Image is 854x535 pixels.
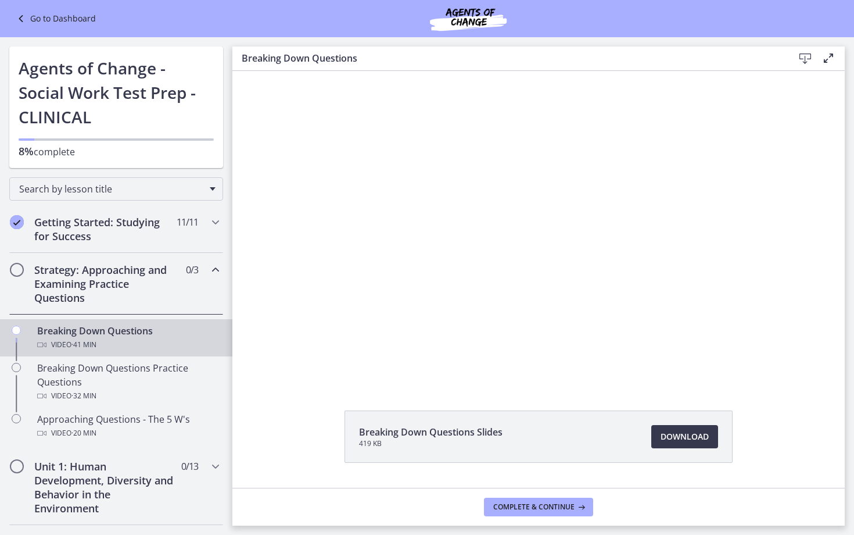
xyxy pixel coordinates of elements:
[10,215,24,229] i: Completed
[177,215,198,229] span: 11 / 11
[19,183,204,195] span: Search by lesson title
[37,389,218,403] div: Video
[19,144,34,158] span: 8%
[37,412,218,440] div: Approaching Questions - The 5 W's
[19,144,214,159] p: complete
[19,56,214,129] h1: Agents of Change - Social Work Test Prep - CLINICAL
[71,389,96,403] span: · 32 min
[186,263,198,277] span: 0 / 3
[359,425,503,439] span: Breaking Down Questions Slides
[232,71,845,384] iframe: Video Lesson
[651,425,718,448] a: Download
[661,430,709,444] span: Download
[9,177,223,201] div: Search by lesson title
[242,51,775,65] h3: Breaking Down Questions
[37,338,218,352] div: Video
[493,502,575,512] span: Complete & continue
[399,5,538,33] img: Agents of Change Social Work Test Prep
[37,324,218,352] div: Breaking Down Questions
[484,498,593,516] button: Complete & continue
[181,459,198,473] span: 0 / 13
[14,12,96,26] a: Go to Dashboard
[71,338,96,352] span: · 41 min
[34,459,176,515] h2: Unit 1: Human Development, Diversity and Behavior in the Environment
[34,215,176,243] h2: Getting Started: Studying for Success
[34,263,176,305] h2: Strategy: Approaching and Examining Practice Questions
[359,439,503,448] span: 419 KB
[37,361,218,403] div: Breaking Down Questions Practice Questions
[71,426,96,440] span: · 20 min
[37,426,218,440] div: Video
